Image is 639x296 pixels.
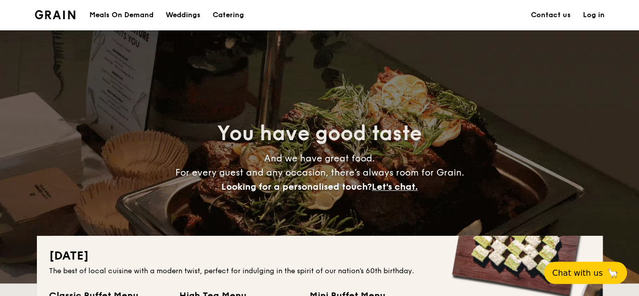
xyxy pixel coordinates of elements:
img: Grain [35,10,76,19]
a: Logotype [35,10,76,19]
div: The best of local cuisine with a modern twist, perfect for indulging in the spirit of our nation’... [49,266,591,276]
span: Chat with us [552,268,603,278]
h2: [DATE] [49,248,591,264]
span: 🦙 [607,267,619,279]
span: Let's chat. [372,181,418,192]
button: Chat with us🦙 [544,262,627,284]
